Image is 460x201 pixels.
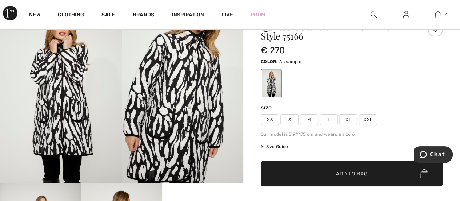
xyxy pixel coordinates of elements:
[336,170,367,178] span: Add to Bag
[403,10,409,19] img: My Info
[339,114,357,125] span: XL
[414,146,453,165] iframe: Opens a widget where you can chat to one of our agents
[101,12,115,19] a: Sale
[280,114,299,125] span: S
[300,114,318,125] span: M
[58,12,84,19] a: Clothing
[445,11,447,18] span: 4
[261,22,412,41] h1: Quilted Coat With Animal Print Style 75166
[133,12,155,19] a: Brands
[261,45,285,55] span: € 270
[222,11,233,19] a: Live
[320,114,338,125] span: L
[261,143,288,150] span: Size Guide
[435,10,441,19] img: My Bag
[261,114,279,125] span: XS
[420,169,428,178] img: Bag.svg
[397,10,415,19] a: Sign In
[251,11,265,19] a: Prom
[422,10,454,19] a: 4
[3,6,17,20] img: 1ère Avenue
[261,105,275,111] div: Size:
[261,59,278,64] span: Color:
[172,12,204,19] span: Inspiration
[279,59,301,64] span: As sample
[262,70,281,97] div: As sample
[29,12,40,19] a: New
[261,131,443,138] div: Our model is 5'9"/175 cm and wears a size 6.
[261,161,443,186] button: Add to Bag
[359,114,377,125] span: XXL
[371,10,377,19] img: search the website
